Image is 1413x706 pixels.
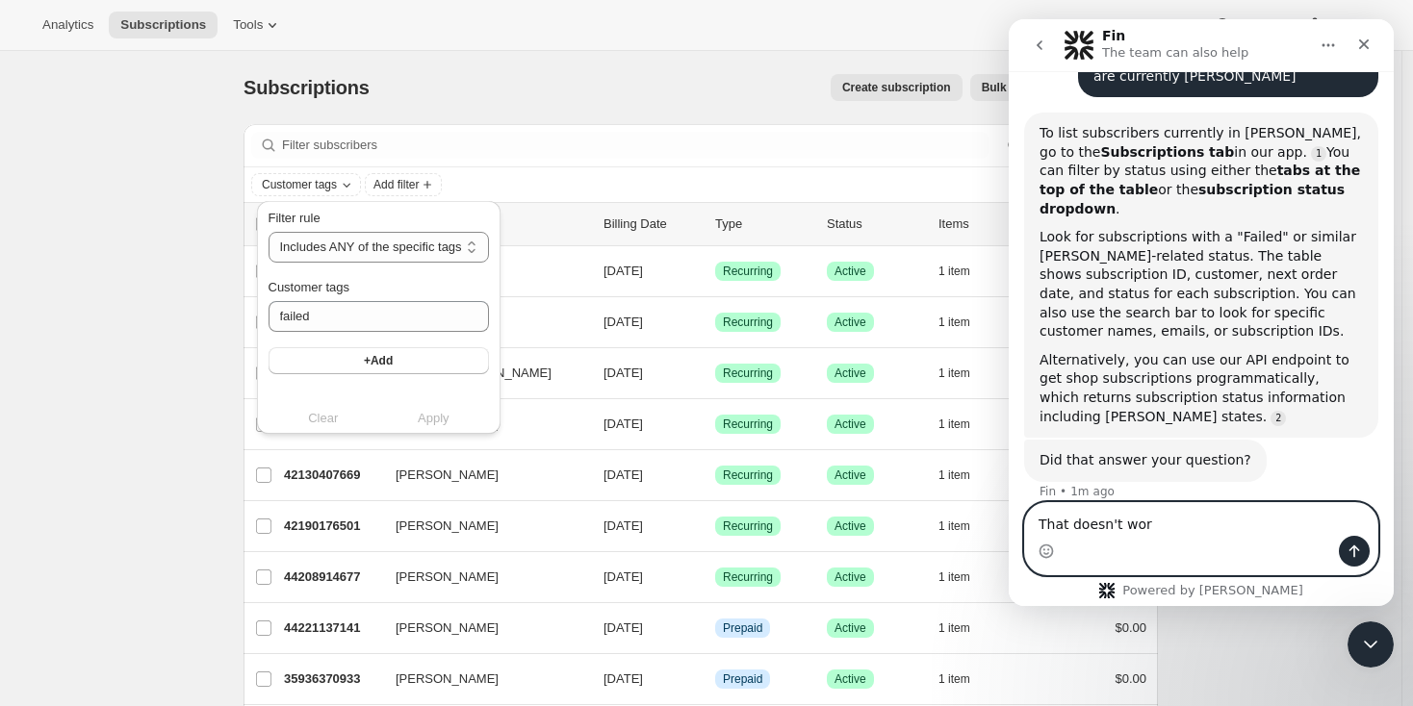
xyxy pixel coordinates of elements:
button: 1 item [938,309,991,336]
div: 42190176501[PERSON_NAME][DATE]SuccessRecurringSuccessActive1 item$89.99 [284,513,1146,540]
span: Tools [233,17,263,33]
button: [PERSON_NAME] [384,613,577,643]
span: 1 item [938,620,970,636]
span: Active [835,620,866,636]
span: [DATE] [604,264,643,278]
button: 1 item [938,513,991,540]
span: [DATE] [604,569,643,584]
span: Filter rule [269,211,321,225]
span: [DATE] [604,467,643,482]
iframe: Intercom live chat [1348,621,1394,668]
button: Settings [1294,12,1382,38]
div: 42133487861[PERSON_NAME][DATE]SuccessRecurringSuccessActive1 item$89.99 [284,411,1146,438]
span: [PERSON_NAME] [396,567,499,587]
button: 1 item [938,615,991,642]
span: Customer tags [269,280,350,294]
button: Bulk updates [970,74,1066,101]
div: 44221137141[PERSON_NAME][DATE]InfoPrepaidSuccessActive1 item$0.00 [284,615,1146,642]
span: Active [835,467,866,483]
span: [DATE] [604,620,643,635]
span: Add filter [373,177,419,192]
span: Active [835,264,866,279]
span: 1 item [938,416,970,432]
span: $0.00 [1115,671,1146,686]
span: Active [835,518,866,534]
button: Cancel [1000,134,1053,157]
button: 1 item [938,258,991,285]
span: Help [1232,17,1258,33]
button: +Add [269,347,489,374]
input: Filter subscribers [282,132,989,159]
span: Active [835,671,866,687]
span: [PERSON_NAME] [396,517,499,536]
span: [PERSON_NAME] [396,618,499,638]
div: 44208914677[PERSON_NAME][DATE]SuccessRecurringSuccessActive1 item$99.00 [284,564,1146,591]
span: [DATE] [604,416,643,431]
span: Recurring [723,416,773,432]
button: Add filter [365,173,442,196]
p: 42190176501 [284,517,380,536]
span: 1 item [938,518,970,534]
span: Recurring [723,518,773,534]
span: 1 item [938,315,970,330]
button: Subscriptions [109,12,218,38]
button: 1 item [938,360,991,387]
button: 1 item [938,564,991,591]
p: Status [827,214,923,234]
div: 35936370933[PERSON_NAME][DATE]InfoPrepaidSuccessActive1 item$0.00 [284,666,1146,693]
span: Recurring [723,569,773,585]
span: 1 item [938,467,970,483]
p: 44221137141 [284,618,380,638]
button: Customer tags [252,174,360,195]
button: 1 item [938,411,991,438]
iframe: Intercom live chat [1009,19,1394,606]
button: 1 item [938,462,991,489]
span: [DATE] [604,671,643,686]
button: Help [1201,12,1289,38]
p: 44208914677 [284,567,380,587]
span: [PERSON_NAME] [396,669,499,689]
span: [DATE] [604,315,643,329]
button: [PERSON_NAME] [384,460,577,491]
span: Active [835,315,866,330]
button: 1 item [938,666,991,693]
button: [PERSON_NAME] [384,664,577,694]
span: 1 item [938,671,970,687]
p: 35936370933 [284,669,380,689]
span: 1 item [938,264,970,279]
span: Create subscription [842,80,951,95]
span: Settings [1324,17,1371,33]
span: [DATE] [604,366,643,380]
span: Subscriptions [244,77,370,98]
span: Recurring [723,366,773,381]
span: Analytics [42,17,93,33]
span: Active [835,569,866,585]
div: 42046226677Jaillenne [PERSON_NAME][DATE]SuccessRecurringSuccessActive1 item$89.99 [284,360,1146,387]
span: Subscriptions [120,17,206,33]
span: 1 item [938,366,970,381]
p: 42130407669 [284,466,380,485]
button: [PERSON_NAME] [384,511,577,542]
span: Recurring [723,467,773,483]
span: Recurring [723,264,773,279]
